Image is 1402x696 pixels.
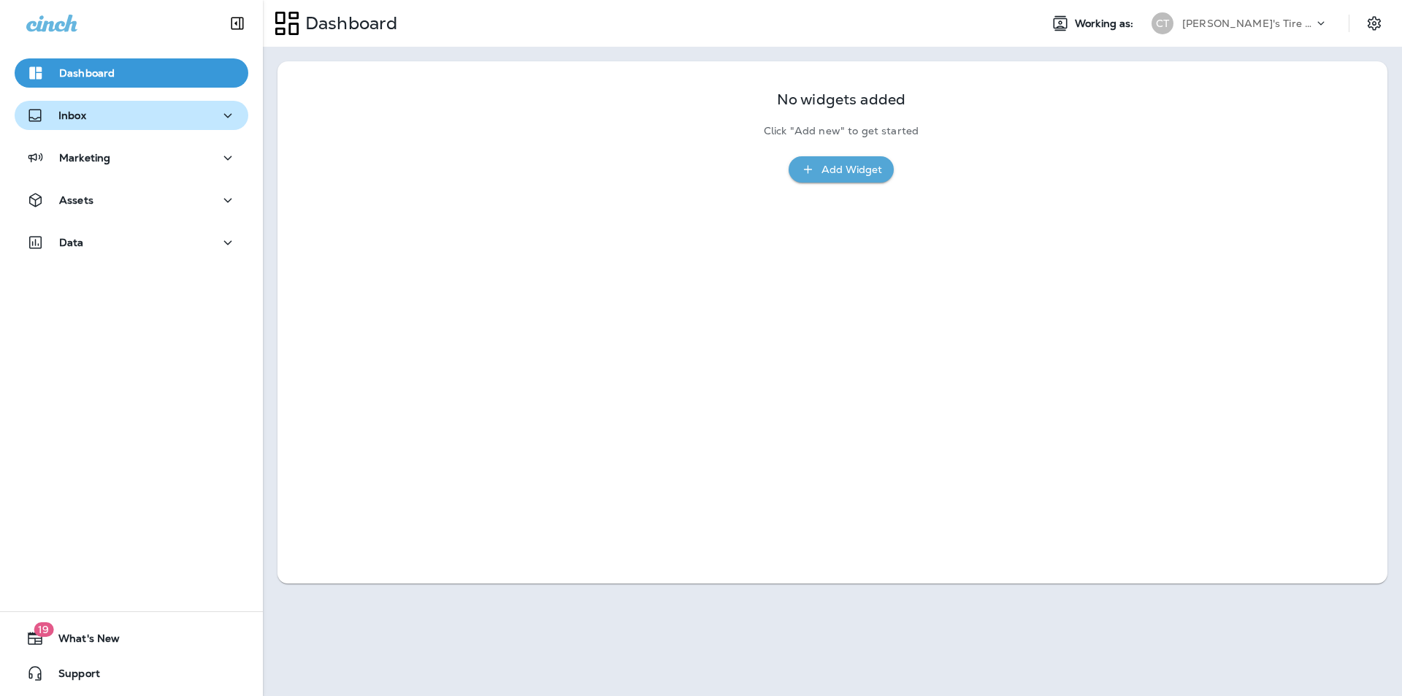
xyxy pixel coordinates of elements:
p: Marketing [59,152,110,164]
p: Click "Add new" to get started [764,125,919,137]
p: Inbox [58,110,86,121]
button: Data [15,228,248,257]
span: Support [44,668,100,685]
button: Assets [15,186,248,215]
p: Dashboard [299,12,397,34]
p: No widgets added [777,93,905,106]
button: Dashboard [15,58,248,88]
button: Marketing [15,143,248,172]
span: Working as: [1075,18,1137,30]
button: 19What's New [15,624,248,653]
span: What's New [44,632,120,650]
p: [PERSON_NAME]'s Tire & Auto [1182,18,1314,29]
button: Settings [1361,10,1387,37]
button: Inbox [15,101,248,130]
p: Assets [59,194,93,206]
button: Add Widget [789,156,894,183]
span: 19 [34,622,53,637]
button: Support [15,659,248,688]
div: Add Widget [821,161,882,179]
p: Data [59,237,84,248]
p: Dashboard [59,67,115,79]
div: CT [1152,12,1173,34]
button: Collapse Sidebar [217,9,258,38]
